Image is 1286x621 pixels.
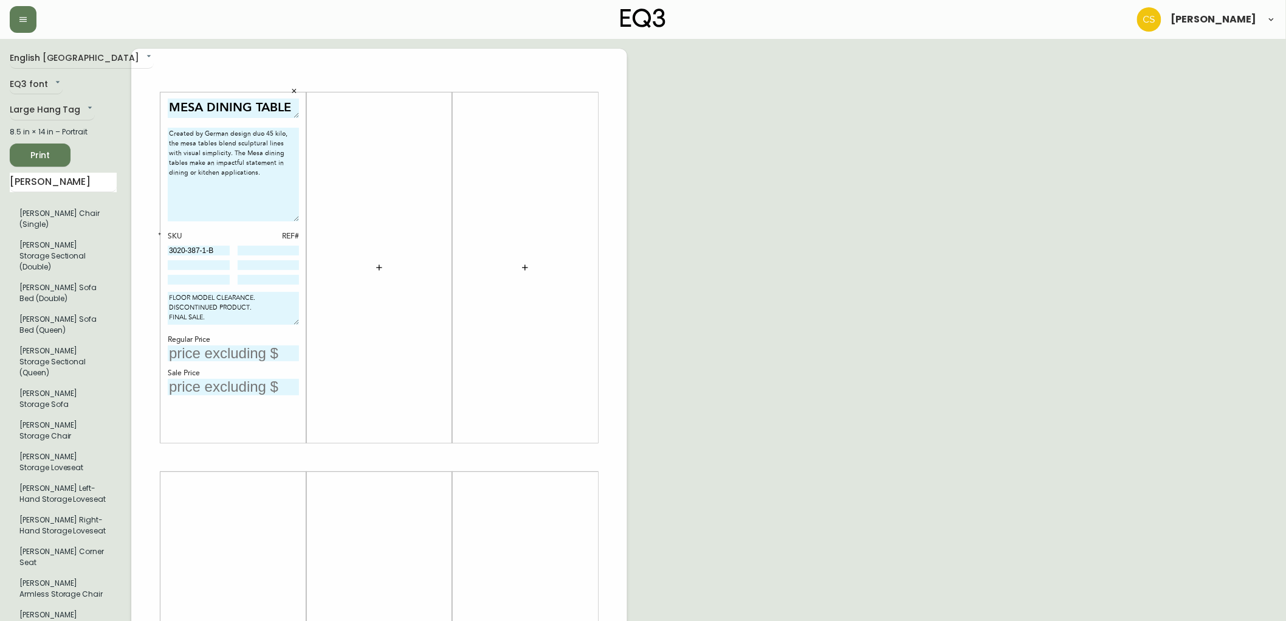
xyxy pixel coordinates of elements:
[10,415,117,446] li: Large Hang Tag
[10,341,117,383] li: Large Hang Tag
[621,9,665,28] img: logo
[10,478,117,510] li: Large Hang Tag
[10,309,117,341] li: [PERSON_NAME] Sofa Bed (Queen)
[10,573,117,605] li: Large Hang Tag
[10,277,117,309] li: Large Hang Tag
[10,383,117,415] li: Large Hang Tag
[10,235,117,277] li: [PERSON_NAME] Storage Sectional (Double)
[168,335,299,345] div: Regular Price
[238,231,300,242] div: REF#
[168,292,299,325] textarea: FLOOR MODEL CLEARANCE. DISCONTINUED PRODUCT. FINAL SALE.
[168,379,299,395] input: price excluding $
[10,100,95,120] div: Large Hang Tag
[10,446,117,478] li: Large Hang Tag
[10,510,117,541] li: Large Hang Tag
[10,75,63,95] div: EQ3 font
[19,148,61,163] span: Print
[10,541,117,573] li: Large Hang Tag
[10,203,117,235] li: [PERSON_NAME] Chair (Single)
[168,128,299,221] textarea: Created by German design duo 45 kilo, the mesa tables blend sculptural lines with visual simplici...
[10,127,117,137] div: 8.5 in × 14 in – Portrait
[10,49,154,69] div: English [GEOGRAPHIC_DATA]
[168,231,230,242] div: SKU
[1137,7,1161,32] img: 996bfd46d64b78802a67b62ffe4c27a2
[168,99,299,118] textarea: MESA DINING TABLE
[168,345,299,362] input: price excluding $
[168,368,299,379] div: Sale Price
[10,144,70,167] button: Print
[10,173,117,192] input: Search
[1171,15,1257,24] span: [PERSON_NAME]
